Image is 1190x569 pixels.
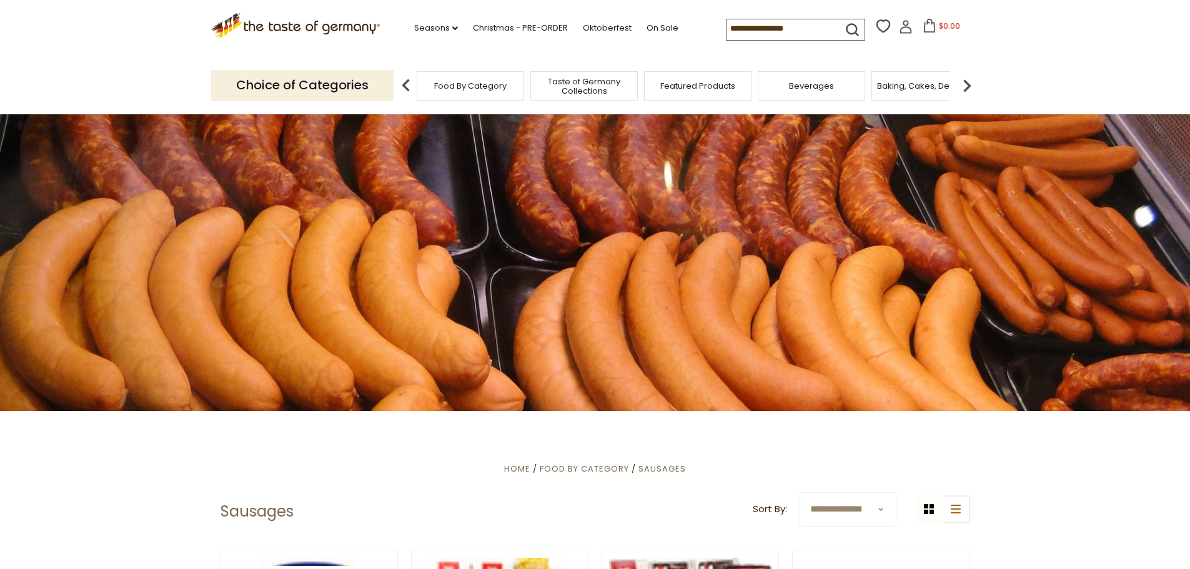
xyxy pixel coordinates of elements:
span: $0.00 [939,21,960,31]
h1: Sausages [221,502,294,521]
a: Baking, Cakes, Desserts [877,81,974,91]
a: Taste of Germany Collections [534,77,634,96]
a: Seasons [414,21,458,35]
a: Home [504,463,530,475]
label: Sort By: [753,502,787,517]
a: On Sale [647,21,678,35]
a: Featured Products [660,81,735,91]
a: Christmas - PRE-ORDER [473,21,568,35]
p: Choice of Categories [211,70,394,101]
img: next arrow [954,73,979,98]
a: Beverages [789,81,834,91]
a: Sausages [638,463,686,475]
a: Food By Category [434,81,507,91]
a: Oktoberfest [583,21,632,35]
img: previous arrow [394,73,419,98]
button: $0.00 [915,19,968,37]
a: Food By Category [540,463,629,475]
